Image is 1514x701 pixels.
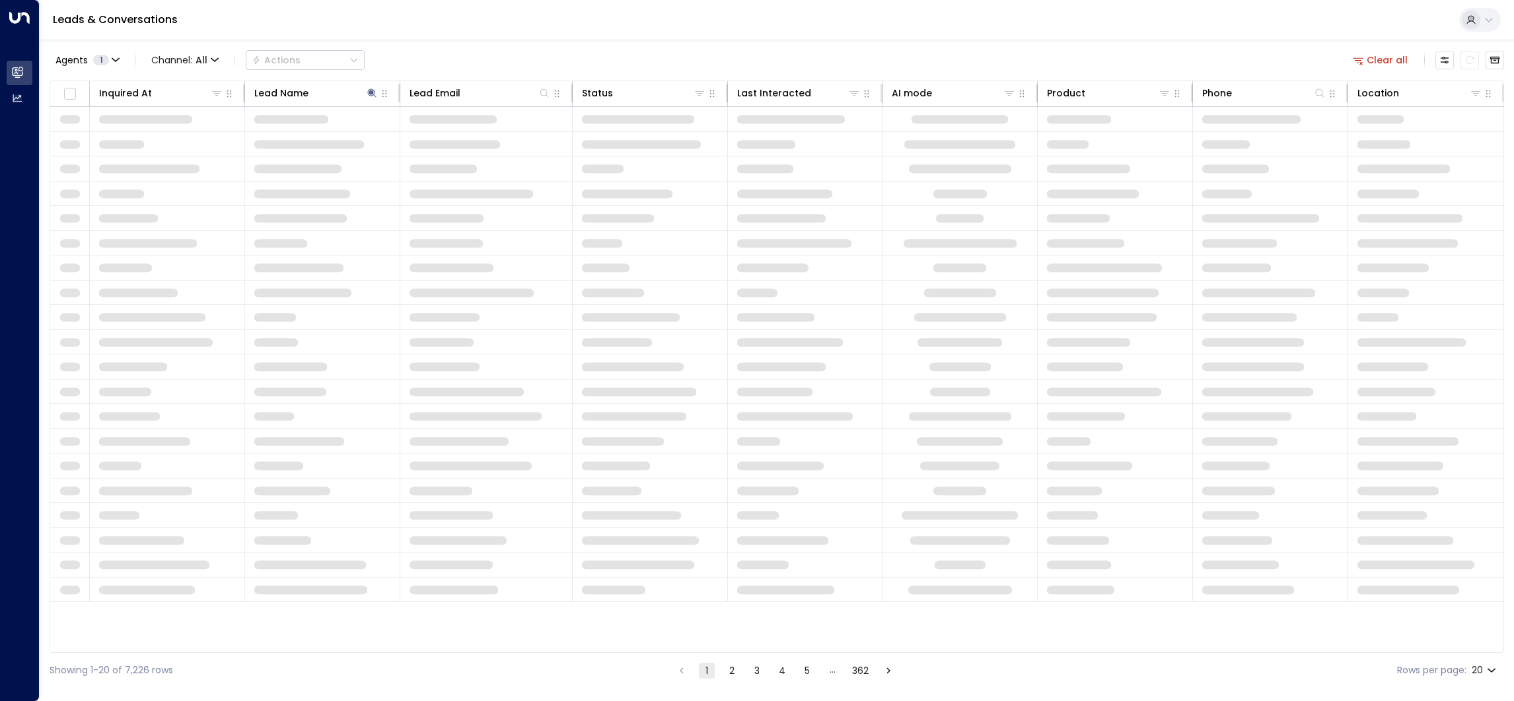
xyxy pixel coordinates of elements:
[673,662,897,679] nav: pagination navigation
[849,663,871,679] button: Go to page 362
[582,85,706,101] div: Status
[410,85,551,101] div: Lead Email
[1357,85,1482,101] div: Location
[252,54,301,66] div: Actions
[254,85,308,101] div: Lead Name
[53,12,178,27] a: Leads & Conversations
[699,663,715,679] button: page 1
[799,663,815,679] button: Go to page 5
[1202,85,1326,101] div: Phone
[246,50,365,70] button: Actions
[749,663,765,679] button: Go to page 3
[824,663,840,679] div: …
[582,85,613,101] div: Status
[724,663,740,679] button: Go to page 2
[146,51,224,69] button: Channel:All
[1486,51,1504,69] button: Archived Leads
[1357,85,1399,101] div: Location
[55,55,88,65] span: Agents
[774,663,790,679] button: Go to page 4
[881,663,896,679] button: Go to next page
[1047,85,1171,101] div: Product
[892,85,1016,101] div: AI mode
[410,85,460,101] div: Lead Email
[1348,51,1414,69] button: Clear all
[146,51,224,69] span: Channel:
[1435,51,1454,69] button: Customize
[1397,663,1466,677] label: Rows per page:
[1047,85,1085,101] div: Product
[1202,85,1232,101] div: Phone
[254,85,378,101] div: Lead Name
[93,55,109,65] span: 1
[246,50,365,70] div: Button group with a nested menu
[196,55,207,65] span: All
[1472,661,1499,680] div: 20
[737,85,861,101] div: Last Interacted
[99,85,152,101] div: Inquired At
[737,85,811,101] div: Last Interacted
[50,51,124,69] button: Agents1
[1460,51,1479,69] span: Refresh
[892,85,932,101] div: AI mode
[99,85,223,101] div: Inquired At
[50,663,173,677] div: Showing 1-20 of 7,226 rows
